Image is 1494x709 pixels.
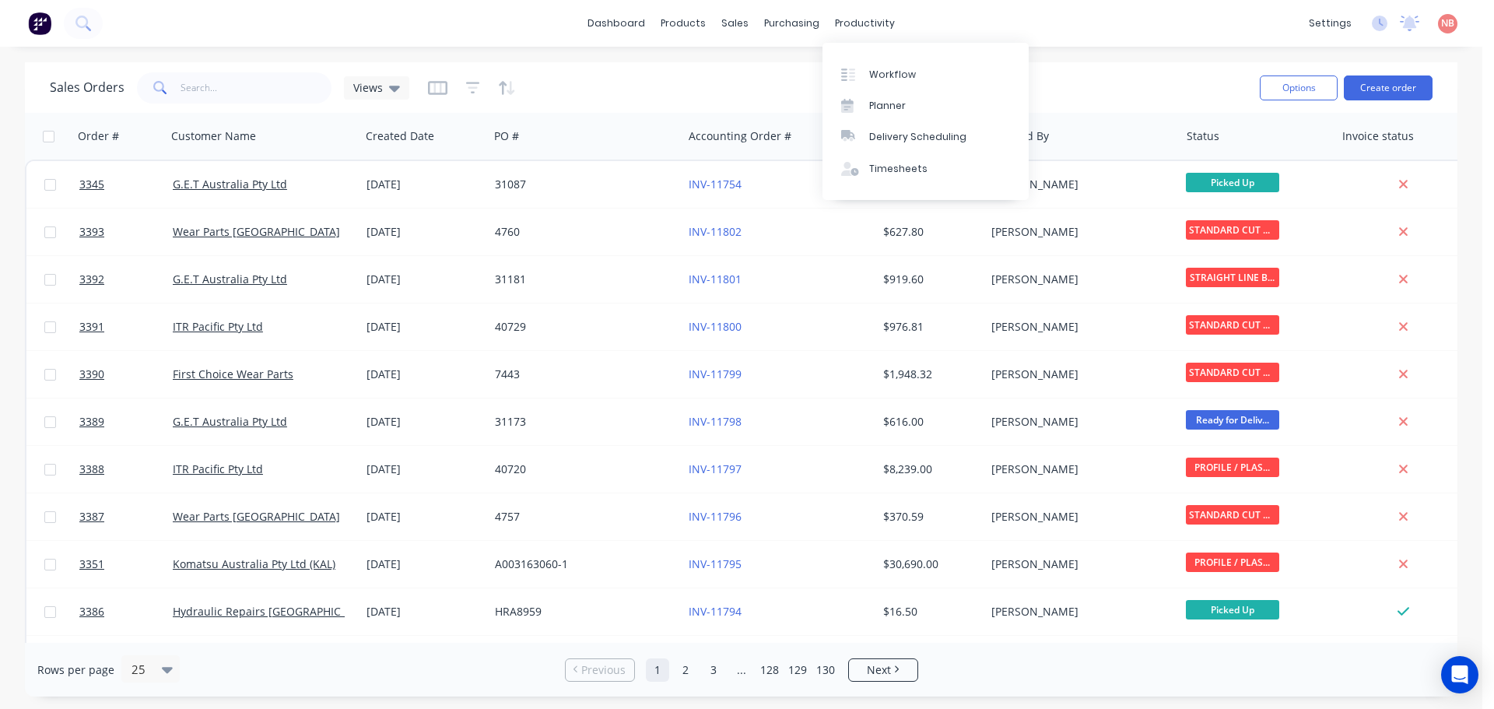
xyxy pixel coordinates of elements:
[1186,410,1279,430] span: Ready for Deliv...
[173,414,287,429] a: G.E.T Australia Pty Ltd
[580,12,653,35] a: dashboard
[689,414,742,429] a: INV-11798
[495,272,668,287] div: 31181
[689,319,742,334] a: INV-11800
[494,128,519,144] div: PO #
[702,658,725,682] a: Page 3
[79,636,173,683] a: 3385
[495,509,668,525] div: 4757
[822,58,1029,90] a: Workflow
[173,272,287,286] a: G.E.T Australia Pty Ltd
[50,80,124,95] h1: Sales Orders
[1186,505,1279,525] span: STANDARD CUT BE...
[1186,268,1279,287] span: STRAIGHT LINE B...
[173,224,340,239] a: Wear Parts [GEOGRAPHIC_DATA]
[37,662,114,678] span: Rows per page
[883,509,974,525] div: $370.59
[559,658,924,682] ul: Pagination
[991,414,1164,430] div: [PERSON_NAME]
[883,604,974,619] div: $16.50
[353,79,383,96] span: Views
[581,662,626,678] span: Previous
[1186,553,1279,572] span: PROFILE / PLAS...
[689,556,742,571] a: INV-11795
[822,121,1029,153] a: Delivery Scheduling
[991,177,1164,192] div: [PERSON_NAME]
[79,556,104,572] span: 3351
[1186,220,1279,240] span: STANDARD CUT BE...
[495,224,668,240] div: 4760
[79,462,104,477] span: 3388
[79,256,173,303] a: 3392
[869,99,906,113] div: Planner
[79,272,104,287] span: 3392
[730,658,753,682] a: Jump forward
[646,658,669,682] a: Page 1 is your current page
[79,367,104,382] span: 3390
[79,414,104,430] span: 3389
[79,493,173,540] a: 3387
[366,128,434,144] div: Created Date
[714,12,756,35] div: sales
[991,319,1164,335] div: [PERSON_NAME]
[79,398,173,445] a: 3389
[28,12,51,35] img: Factory
[173,319,263,334] a: ITR Pacific Pty Ltd
[822,90,1029,121] a: Planner
[78,128,119,144] div: Order #
[1187,128,1219,144] div: Status
[1260,75,1338,100] button: Options
[79,604,104,619] span: 3386
[883,414,974,430] div: $616.00
[366,509,482,525] div: [DATE]
[495,604,668,619] div: HRA8959
[689,462,742,476] a: INV-11797
[366,177,482,192] div: [DATE]
[495,462,668,477] div: 40720
[758,658,781,682] a: Page 128
[79,351,173,398] a: 3390
[814,658,837,682] a: Page 130
[674,658,697,682] a: Page 2
[991,556,1164,572] div: [PERSON_NAME]
[653,12,714,35] div: products
[1186,363,1279,382] span: STANDARD CUT BE...
[366,224,482,240] div: [DATE]
[79,588,173,635] a: 3386
[867,662,891,678] span: Next
[1301,12,1359,35] div: settings
[495,367,668,382] div: 7443
[827,12,903,35] div: productivity
[495,414,668,430] div: 31173
[79,177,104,192] span: 3345
[173,367,293,381] a: First Choice Wear Parts
[79,446,173,493] a: 3388
[1186,173,1279,192] span: Picked Up
[849,662,917,678] a: Next page
[173,509,340,524] a: Wear Parts [GEOGRAPHIC_DATA]
[991,272,1164,287] div: [PERSON_NAME]
[869,68,916,82] div: Workflow
[566,662,634,678] a: Previous page
[79,319,104,335] span: 3391
[689,604,742,619] a: INV-11794
[173,177,287,191] a: G.E.T Australia Pty Ltd
[883,462,974,477] div: $8,239.00
[689,224,742,239] a: INV-11802
[991,367,1164,382] div: [PERSON_NAME]
[366,272,482,287] div: [DATE]
[689,367,742,381] a: INV-11799
[366,462,482,477] div: [DATE]
[366,556,482,572] div: [DATE]
[822,153,1029,184] a: Timesheets
[1186,458,1279,477] span: PROFILE / PLAS...
[689,272,742,286] a: INV-11801
[366,319,482,335] div: [DATE]
[173,462,263,476] a: ITR Pacific Pty Ltd
[991,509,1164,525] div: [PERSON_NAME]
[173,556,335,571] a: Komatsu Australia Pty Ltd (KAL)
[689,177,742,191] a: INV-11754
[883,224,974,240] div: $627.80
[1441,656,1478,693] div: Open Intercom Messenger
[79,224,104,240] span: 3393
